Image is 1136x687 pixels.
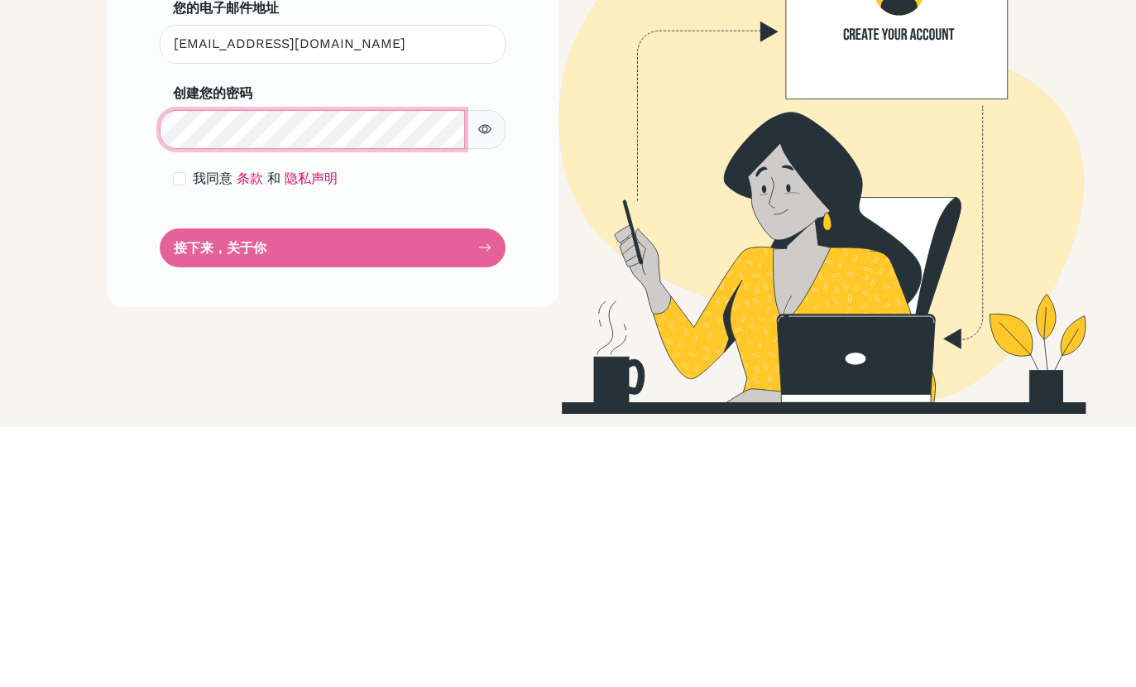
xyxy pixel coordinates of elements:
a: 隐私声明 [285,430,338,446]
font: 创建您的密码 [173,345,252,361]
font: 第 1 步（共 5 步） [173,189,250,201]
input: 输入您的电子邮件* [160,285,506,324]
font: 您的电子邮件地址 [173,260,279,276]
font: 和 [267,430,280,446]
a: 条款 [237,430,263,446]
font: 我同意 [193,430,232,446]
font: 设置密码 [173,214,252,238]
